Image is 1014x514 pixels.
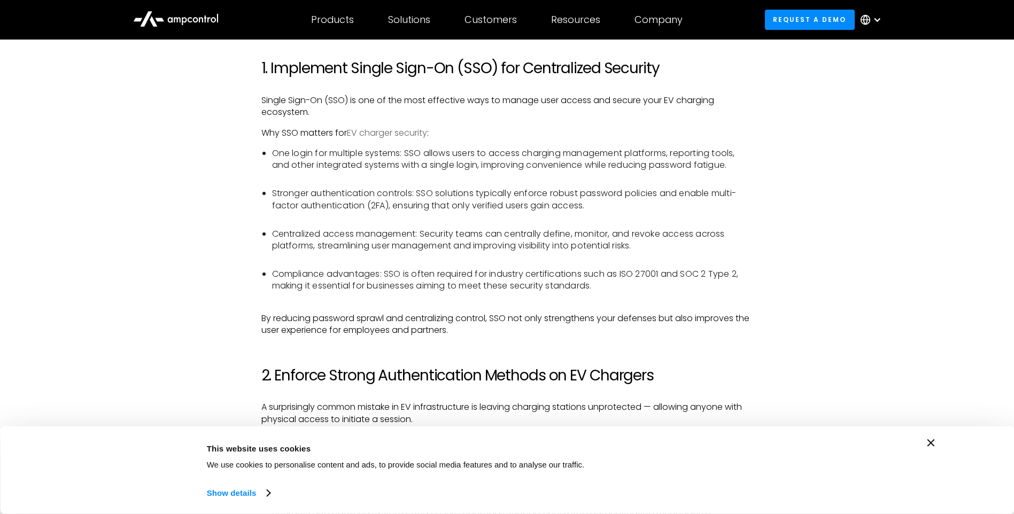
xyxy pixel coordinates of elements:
[388,14,430,26] div: Solutions
[207,460,585,469] span: We use cookies to personalise content and ads, to provide social media features and to analyse ou...
[634,14,683,26] div: Company
[272,147,753,183] li: One login for multiple systems: SSO allows users to access charging management platforms, reporti...
[765,10,855,29] a: Request a demo
[465,14,517,26] div: Customers
[551,14,600,26] div: Resources
[261,313,753,337] p: By reducing password sprawl and centralizing control, SSO not only strengthens your defenses but ...
[311,14,354,26] div: Products
[261,95,753,119] p: Single Sign-On (SSO) is one of the most effective ways to manage user access and secure your EV c...
[272,228,753,264] li: Centralized access management: Security teams can centrally define, monitor, and revoke access ac...
[755,439,908,470] button: Okay
[261,401,753,425] p: A surprisingly common mistake in EV infrastructure is leaving charging stations unprotected — all...
[207,485,270,501] a: Show details
[261,127,753,139] p: Why SSO matters for :
[207,442,731,455] div: This website uses cookies
[272,188,753,223] li: Stronger authentication controls: SSO solutions typically enforce robust password policies and en...
[927,439,935,447] button: Close banner
[347,127,427,139] a: EV charger security
[261,59,753,77] h2: 1. Implement Single Sign-On (SSO) for Centralized Security
[272,268,753,304] li: Compliance advantages: SSO is often required for industry certifications such as ISO 27001 and SO...
[261,367,753,385] h2: 2. Enforce Strong Authentication Methods on EV Chargers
